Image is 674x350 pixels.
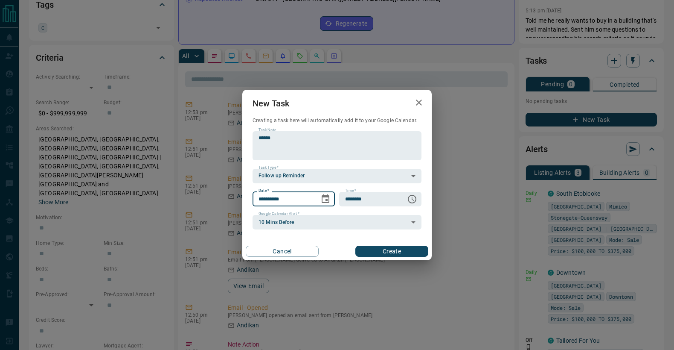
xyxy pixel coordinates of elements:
h2: New Task [242,90,299,117]
button: Choose date, selected date is Aug 14, 2025 [317,191,334,208]
button: Choose time, selected time is 6:00 AM [404,191,421,208]
button: Create [355,246,428,257]
button: Cancel [246,246,319,257]
label: Task Note [259,127,276,133]
div: Follow up Reminder [253,169,421,183]
label: Date [259,188,269,194]
label: Task Type [259,165,279,171]
p: Creating a task here will automatically add it to your Google Calendar. [253,117,421,124]
div: 10 Mins Before [253,215,421,229]
label: Time [345,188,356,194]
label: Google Calendar Alert [259,211,299,217]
